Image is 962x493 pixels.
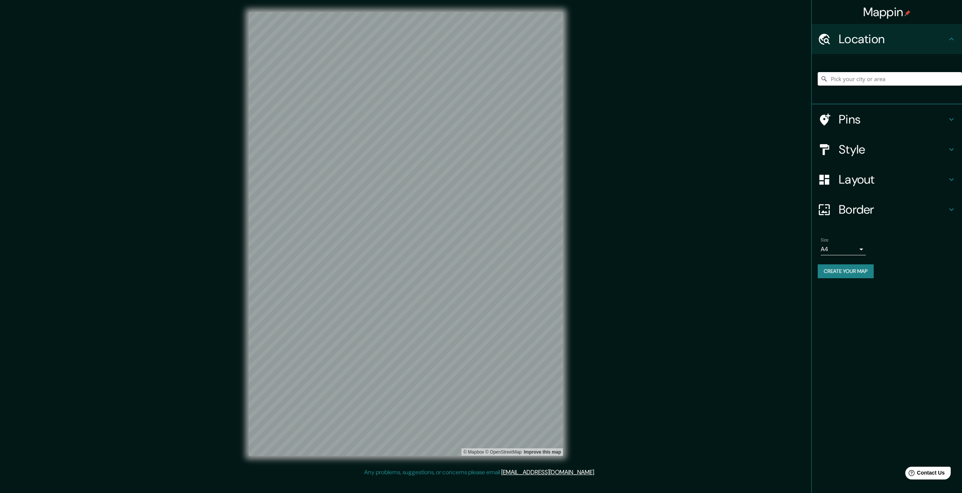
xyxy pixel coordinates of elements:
[905,10,911,16] img: pin-icon.png
[821,243,866,255] div: A4
[595,468,596,477] div: .
[812,134,962,164] div: Style
[485,449,522,455] a: OpenStreetMap
[249,12,563,456] canvas: Map
[839,202,947,217] h4: Border
[501,468,594,476] a: [EMAIL_ADDRESS][DOMAIN_NAME]
[895,464,954,485] iframe: Help widget launcher
[839,142,947,157] h4: Style
[596,468,598,477] div: .
[863,5,911,20] h4: Mappin
[839,172,947,187] h4: Layout
[839,112,947,127] h4: Pins
[812,104,962,134] div: Pins
[818,72,962,86] input: Pick your city or area
[821,237,829,243] label: Size
[812,164,962,194] div: Layout
[818,264,874,278] button: Create your map
[839,32,947,47] h4: Location
[524,449,561,455] a: Map feedback
[463,449,484,455] a: Mapbox
[812,194,962,225] div: Border
[812,24,962,54] div: Location
[364,468,595,477] p: Any problems, suggestions, or concerns please email .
